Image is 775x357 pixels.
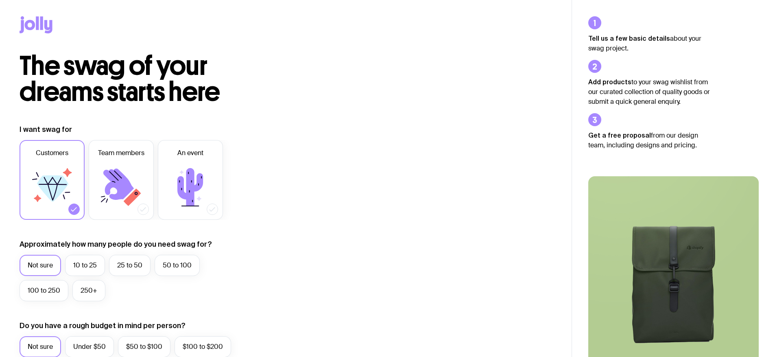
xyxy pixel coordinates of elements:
span: An event [177,148,203,158]
label: Do you have a rough budget in mind per person? [20,321,186,331]
label: I want swag for [20,125,72,134]
span: Customers [36,148,68,158]
label: Approximately how many people do you need swag for? [20,239,212,249]
label: 25 to 50 [109,255,151,276]
p: to your swag wishlist from our curated collection of quality goods or submit a quick general enqu... [588,77,710,107]
label: 100 to 250 [20,280,68,301]
label: 50 to 100 [155,255,200,276]
span: The swag of your dreams starts here [20,50,220,108]
span: Team members [98,148,144,158]
strong: Tell us a few basic details [588,35,670,42]
label: 250+ [72,280,105,301]
p: about your swag project. [588,33,710,53]
label: Not sure [20,255,61,276]
p: from our design team, including designs and pricing. [588,130,710,150]
strong: Add products [588,78,631,85]
label: 10 to 25 [65,255,105,276]
strong: Get a free proposal [588,131,651,139]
